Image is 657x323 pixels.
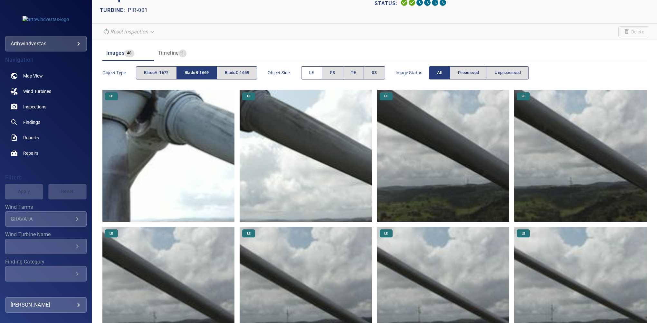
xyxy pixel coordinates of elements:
span: Object Side [268,69,301,76]
div: [PERSON_NAME] [11,300,81,310]
button: bladeC-1658 [217,66,257,79]
span: LE [380,94,392,98]
p: PIR-001 [128,6,148,14]
div: Wind Farms [5,211,87,227]
span: Object type [102,69,136,76]
div: GRAVATA [11,216,73,222]
label: Wind Farms [5,205,87,210]
span: bladeA-1672 [144,69,169,77]
a: repairs noActive [5,145,87,161]
span: Processed [458,69,479,77]
span: PS [330,69,335,77]
span: Image Status [395,69,429,76]
button: SS [364,66,385,79]
div: objectSide [301,66,385,79]
span: LE [106,231,117,236]
a: windturbines noActive [5,84,87,99]
a: reports noActive [5,130,87,145]
div: arthwindvestas [11,39,81,49]
div: imageStatus [429,66,529,79]
span: LE [243,94,254,98]
span: Map View [23,73,43,79]
span: Images [106,50,124,56]
span: Wind Turbines [23,88,51,95]
div: Unable to reset the inspection due to your user permissions [100,26,158,37]
span: 48 [124,50,134,57]
div: Wind Turbine Name [5,239,87,254]
span: LE [380,231,392,236]
span: bladeB-1669 [185,69,209,77]
div: arthwindvestas [5,36,87,51]
label: Wind Turbine Name [5,232,87,237]
a: findings noActive [5,115,87,130]
div: Finding Category [5,266,87,281]
span: TE [351,69,356,77]
span: Unable to delete the inspection due to your user permissions [618,26,649,37]
span: SS [372,69,377,77]
span: Repairs [23,150,38,156]
span: bladeC-1658 [225,69,249,77]
span: LE [518,231,529,236]
a: map noActive [5,68,87,84]
h4: Navigation [5,57,87,63]
span: Findings [23,119,40,125]
span: LE [518,94,529,98]
label: Finding Category [5,259,87,264]
span: Reports [23,134,39,141]
span: LE [309,69,314,77]
span: Unprocessed [495,69,521,77]
a: inspections noActive [5,99,87,115]
span: 1 [179,50,186,57]
em: Reset inspection [110,29,148,35]
button: Processed [450,66,487,79]
button: PS [322,66,343,79]
button: bladeA-1672 [136,66,177,79]
label: Finding Type [5,287,87,292]
span: LE [243,231,254,236]
button: bladeB-1669 [176,66,217,79]
div: objectType [136,66,257,79]
p: TURBINE: [100,6,128,14]
span: Timeline [158,50,179,56]
button: All [429,66,450,79]
span: All [437,69,442,77]
div: Reset inspection [100,26,158,37]
span: LE [106,94,117,98]
button: TE [343,66,364,79]
span: Inspections [23,104,46,110]
img: arthwindvestas-logo [23,16,69,23]
button: LE [301,66,322,79]
h4: Filters [5,174,87,181]
button: Unprocessed [487,66,529,79]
